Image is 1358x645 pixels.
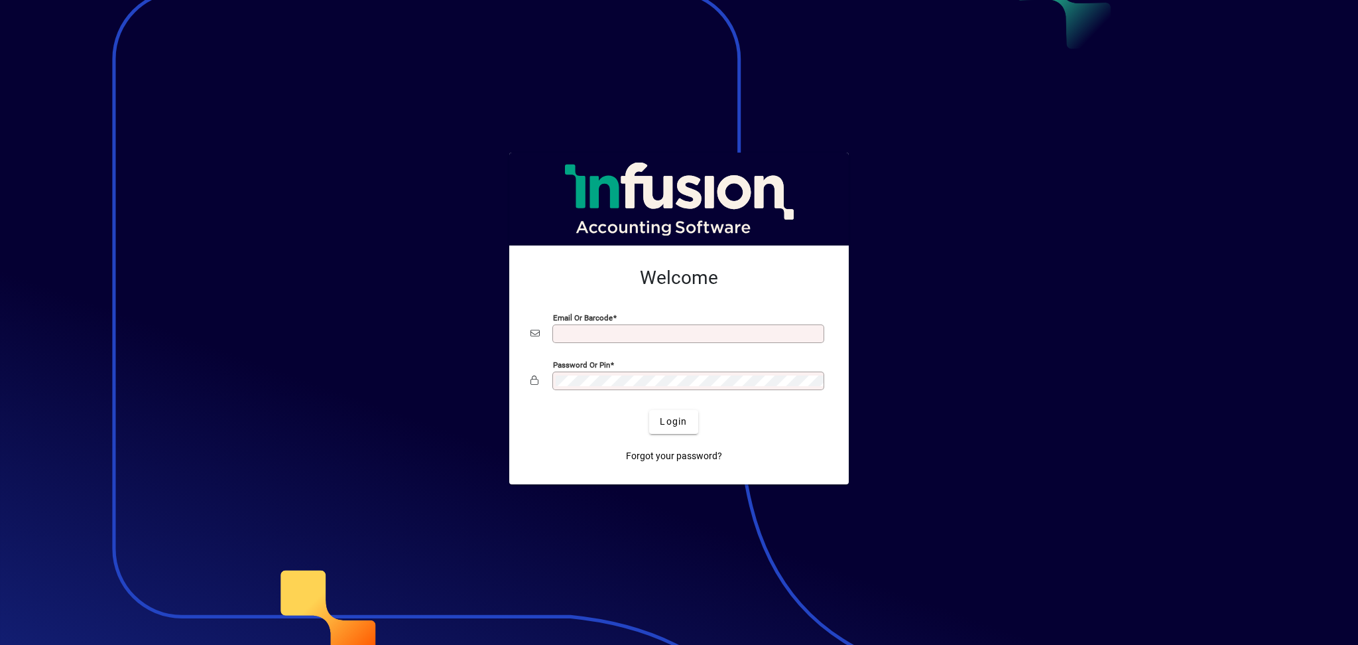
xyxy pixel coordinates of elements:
[626,449,722,463] span: Forgot your password?
[621,445,727,468] a: Forgot your password?
[649,410,698,434] button: Login
[553,313,613,322] mat-label: Email or Barcode
[530,267,828,289] h2: Welcome
[660,415,687,429] span: Login
[553,360,610,369] mat-label: Password or Pin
